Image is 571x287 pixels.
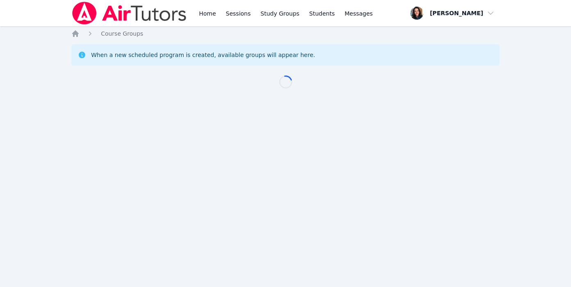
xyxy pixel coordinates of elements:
span: Course Groups [101,30,143,37]
div: When a new scheduled program is created, available groups will appear here. [91,51,315,59]
nav: Breadcrumb [71,30,500,38]
a: Course Groups [101,30,143,38]
span: Messages [345,9,373,18]
img: Air Tutors [71,2,187,25]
